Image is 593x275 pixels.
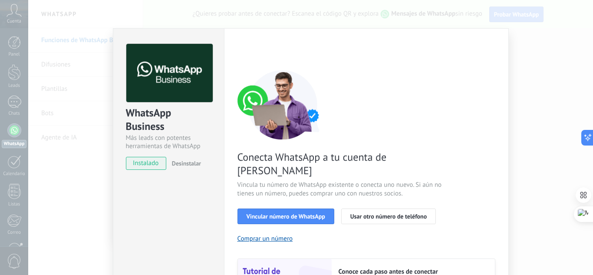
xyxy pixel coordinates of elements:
span: Conecta WhatsApp a tu cuenta de [PERSON_NAME] [237,150,444,177]
button: Vincular número de WhatsApp [237,209,334,224]
img: logo_main.png [126,44,213,103]
span: Vincula tu número de WhatsApp existente o conecta uno nuevo. Si aún no tienes un número, puedes c... [237,181,444,198]
button: Desinstalar [168,157,201,170]
span: Vincular número de WhatsApp [247,213,325,219]
div: Más leads con potentes herramientas de WhatsApp [126,134,211,150]
button: Usar otro número de teléfono [341,209,436,224]
img: connect number [237,70,329,139]
button: Comprar un número [237,235,293,243]
span: instalado [126,157,166,170]
span: Usar otro número de teléfono [350,213,427,219]
span: Desinstalar [172,159,201,167]
div: WhatsApp Business [126,106,211,134]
